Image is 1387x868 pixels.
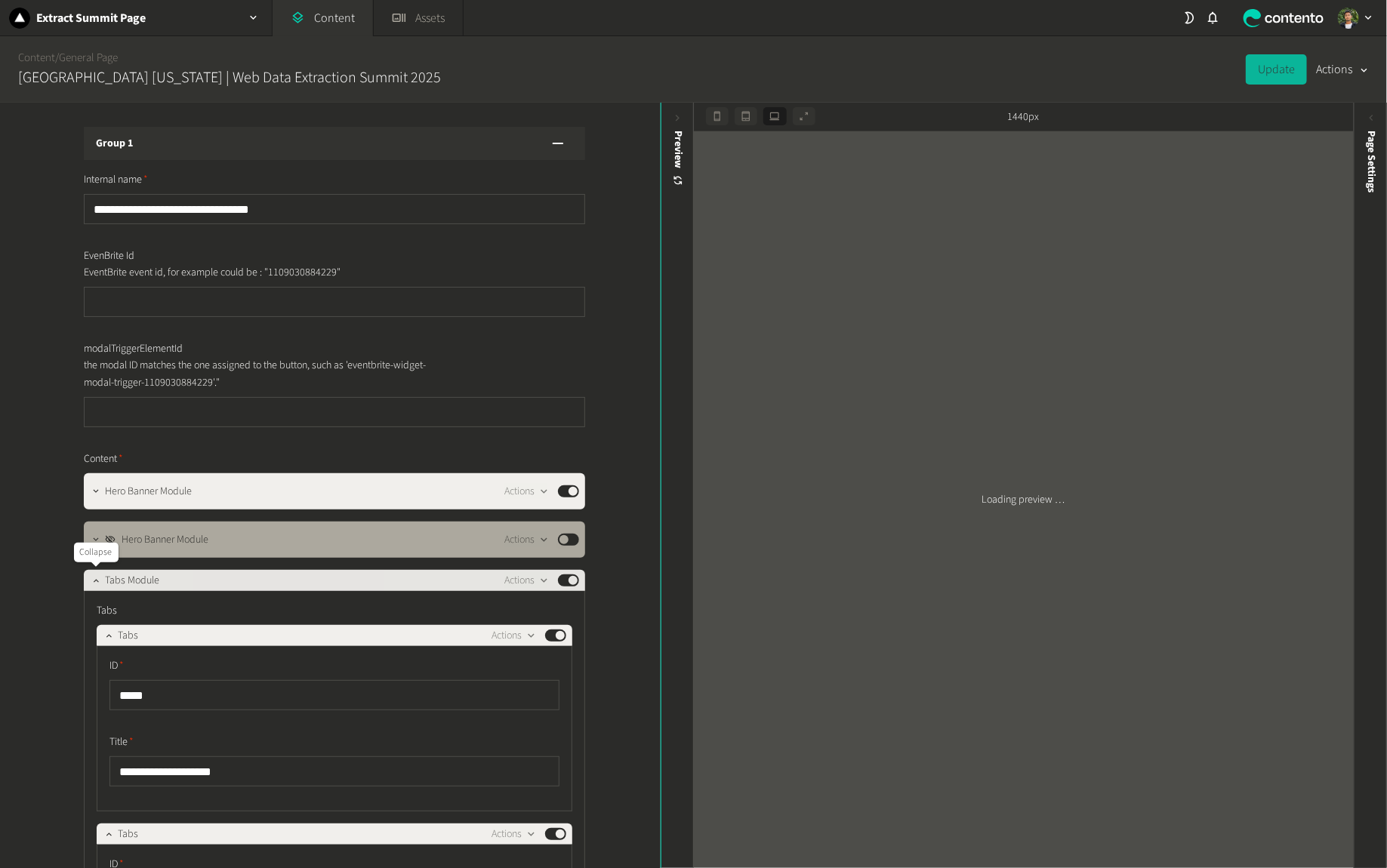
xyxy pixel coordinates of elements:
button: Actions [1316,54,1369,85]
span: Hero Banner Module [105,484,192,500]
button: Actions [504,571,549,589]
button: Actions [492,626,536,645]
a: General Page [59,50,118,66]
span: 1440px [1008,109,1040,125]
span: Tabs Module [105,573,159,589]
span: / [55,50,59,66]
p: Loading preview … [982,492,1065,508]
span: modalTriggerElementId [84,341,183,357]
div: Preview [670,131,686,187]
span: Tabs [118,628,138,644]
a: Content [18,50,55,66]
button: Actions [504,531,549,549]
div: Collapse [74,543,119,562]
h2: [GEOGRAPHIC_DATA] [US_STATE] | Web Data Extraction Summit 2025 [18,66,441,89]
button: Actions [504,482,549,500]
span: Content [84,451,123,467]
img: Extract Summit Page [9,8,30,29]
button: Actions [492,825,536,843]
button: Update [1246,54,1307,85]
span: Tabs [118,826,138,842]
img: Arnold Alexander [1338,8,1359,29]
span: ID [109,658,124,674]
p: the modal ID matches the one assigned to the button, such as 'eventbrite-widget-modal-trigger-110... [84,357,427,391]
h2: Extract Summit Page [36,9,146,27]
span: Tabs [97,603,117,619]
span: Title [109,734,134,750]
span: Hero Banner Module [122,532,208,548]
p: EventBrite event id, for example could be : "1109030884229" [84,264,427,281]
h3: Group 1 [96,136,133,152]
span: Page Settings [1364,131,1379,192]
span: Internal name [84,172,148,188]
span: EvenBrite Id [84,248,134,264]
